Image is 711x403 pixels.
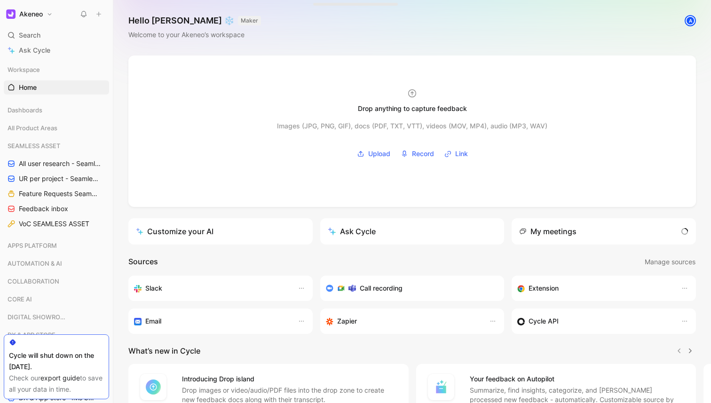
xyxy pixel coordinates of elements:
[686,16,695,25] div: A
[145,283,162,294] h3: Slack
[4,103,109,117] div: Dashboards
[455,148,468,159] span: Link
[8,241,57,250] span: APPS PLATFORM
[277,120,547,132] div: Images (JPG, PNG, GIF), docs (PDF, TXT, VTT), videos (MOV, MP4), audio (MP3, WAV)
[19,30,40,41] span: Search
[397,147,437,161] button: Record
[368,148,390,159] span: Upload
[128,29,261,40] div: Welcome to your Akeneo’s workspace
[4,63,109,77] div: Workspace
[4,139,109,231] div: SEAMLESS ASSETAll user research - Seamless Asset ([PERSON_NAME])UR per project - Seamless assets ...
[354,147,394,161] button: Upload
[4,217,109,231] a: VoC SEAMLESS ASSET
[4,274,109,291] div: COLLABORATION
[320,218,505,245] button: Ask Cycle
[328,226,376,237] div: Ask Cycle
[9,372,104,395] div: Check our to save all your data in time.
[4,256,109,273] div: AUTOMATION & AI
[4,256,109,270] div: AUTOMATION & AI
[4,172,109,186] a: UR per project - Seamless assets ([PERSON_NAME])
[8,123,57,133] span: All Product Areas
[6,9,16,19] img: Akeneo
[4,28,109,42] div: Search
[8,259,62,268] span: AUTOMATION & AI
[8,65,40,74] span: Workspace
[40,374,80,382] a: export guide
[128,345,200,356] h2: What’s new in Cycle
[4,139,109,153] div: SEAMLESS ASSET
[517,283,671,294] div: Capture feedback from anywhere on the web
[19,189,98,198] span: Feature Requests Seamless Assets
[644,256,696,268] button: Manage sources
[4,8,55,21] button: AkeneoAkeneo
[529,283,559,294] h3: Extension
[8,330,55,340] span: DX & APP STORE
[529,316,559,327] h3: Cycle API
[9,350,104,372] div: Cycle will shut down on the [DATE].
[4,202,109,216] a: Feedback inbox
[19,174,101,183] span: UR per project - Seamless assets ([PERSON_NAME])
[19,45,50,56] span: Ask Cycle
[8,294,32,304] span: CORE AI
[134,283,288,294] div: Sync your customers, send feedback and get updates in Slack
[19,159,101,168] span: All user research - Seamless Asset ([PERSON_NAME])
[8,105,42,115] span: Dashboards
[358,103,467,114] div: Drop anything to capture feedback
[128,256,158,268] h2: Sources
[8,277,59,286] span: COLLABORATION
[517,316,671,327] div: Sync customers & send feedback from custom sources. Get inspired by our favorite use case
[128,218,313,245] a: Customize your AI
[4,187,109,201] a: Feature Requests Seamless Assets
[136,226,213,237] div: Customize your AI
[4,121,109,135] div: All Product Areas
[337,316,357,327] h3: Zapier
[326,283,491,294] div: Record & transcribe meetings from Zoom, Meet & Teams.
[360,283,403,294] h3: Call recording
[326,316,480,327] div: Capture feedback from thousands of sources with Zapier (survey results, recordings, sheets, etc).
[519,226,577,237] div: My meetings
[19,219,89,229] span: VoC SEAMLESS ASSET
[470,373,685,385] h4: Your feedback on Autopilot
[441,147,471,161] button: Link
[145,316,161,327] h3: Email
[4,157,109,171] a: All user research - Seamless Asset ([PERSON_NAME])
[4,103,109,120] div: Dashboards
[4,80,109,95] a: Home
[182,373,397,385] h4: Introducing Drop island
[4,43,109,57] a: Ask Cycle
[128,15,261,26] h1: Hello [PERSON_NAME] ❄️
[19,204,68,213] span: Feedback inbox
[4,310,109,327] div: DIGITAL SHOWROOM
[4,292,109,309] div: CORE AI
[4,238,109,255] div: APPS PLATFORM
[134,316,288,327] div: Forward emails to your feedback inbox
[238,16,261,25] button: MAKER
[19,10,43,18] h1: Akeneo
[4,274,109,288] div: COLLABORATION
[412,148,434,159] span: Record
[4,310,109,324] div: DIGITAL SHOWROOM
[8,141,60,150] span: SEAMLESS ASSET
[8,312,70,322] span: DIGITAL SHOWROOM
[4,121,109,138] div: All Product Areas
[4,292,109,306] div: CORE AI
[4,328,109,342] div: DX & APP STORE
[19,83,37,92] span: Home
[4,238,109,253] div: APPS PLATFORM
